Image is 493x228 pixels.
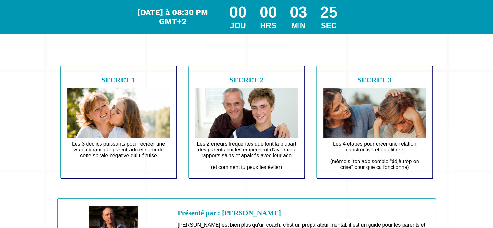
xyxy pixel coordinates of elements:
text: Les 2 erreurs fréquentes que font la plupart des parents qui les empêchent d’avoir des rapports s... [195,139,298,172]
b: SECRET 3 [358,76,391,84]
div: SEC [320,21,337,30]
img: d70f9ede54261afe2763371d391305a3_Design_sans_titre_4.jpg [67,88,170,138]
div: 00 [229,3,246,21]
b: SECRET 1 [101,76,135,84]
div: HRS [260,21,277,30]
div: 03 [290,3,307,21]
b: Présenté par : [PERSON_NAME] [178,209,281,217]
div: 25 [320,3,337,21]
text: Les 3 déclics puissants pour recréer une vraie dynamique parent-ado et sortir de cette spirale né... [67,139,170,166]
div: MIN [290,21,307,30]
span: [DATE] à 08:30 PM GMT+2 [137,8,208,26]
b: SECRET 2 [229,76,263,84]
div: 00 [260,3,277,21]
img: 6e5ea48f4dd0521e46c6277ff4d310bb_Design_sans_titre_5.jpg [323,88,426,138]
div: Le webinar commence dans... [136,8,210,26]
img: 774e71fe38cd43451293438b60a23fce_Design_sans_titre_1.jpg [195,88,298,138]
text: Les 4 étapes pour créer une relation constructive et équilibrée (même si ton ado semble “déjà tro... [323,139,426,172]
div: JOU [229,21,246,30]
